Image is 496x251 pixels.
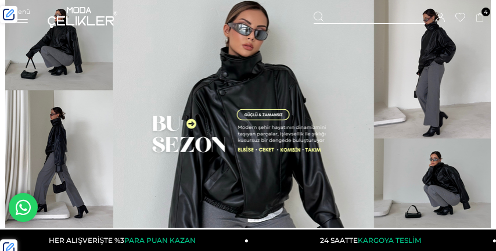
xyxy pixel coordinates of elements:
a: HER ALIŞVERİŞTE %3PARA PUAN KAZAN [1,230,249,251]
span: KARGOYA TESLİM [358,236,420,245]
img: logo [48,7,117,28]
span: Menü [12,8,30,16]
span: PARA PUAN KAZAN [124,236,196,245]
a: 4 [476,13,484,22]
span: 4 [481,8,490,16]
